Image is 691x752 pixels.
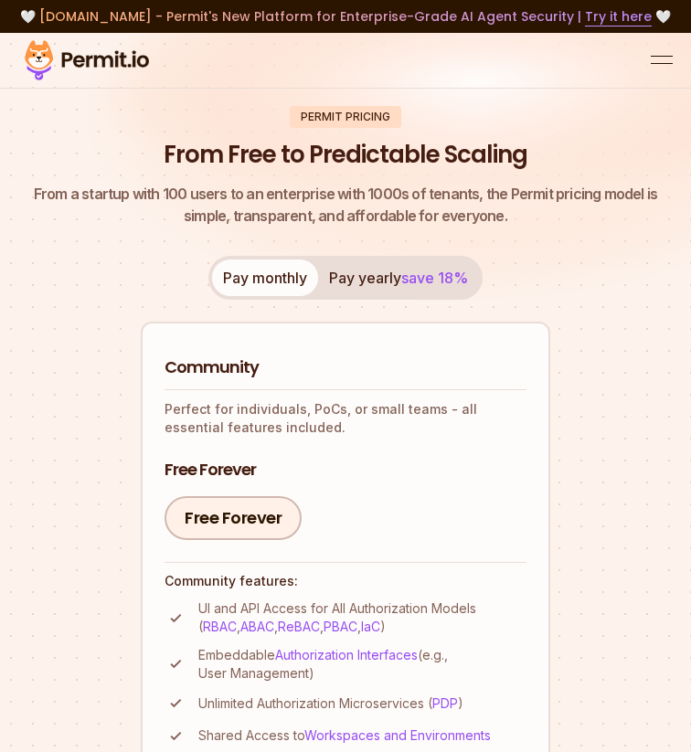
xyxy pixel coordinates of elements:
[34,185,486,203] span: From a startup with 100 users to an enterprise with 1000s of tenants,
[401,269,468,287] span: save 18%
[198,726,491,745] p: Shared Access to
[318,259,479,296] button: Pay yearlysave 18%
[198,599,526,636] p: UI and API Access for All Authorization Models ( , , , , )
[164,139,527,172] h1: From Free to Predictable Scaling
[651,49,673,71] button: open menu
[240,619,274,634] a: ABAC
[165,496,302,540] a: Free Forever
[203,619,237,634] a: RBAC
[165,400,526,437] p: Perfect for individuals, PoCs, or small teams - all essential features included.
[275,647,418,662] a: Authorization Interfaces
[39,7,652,26] span: [DOMAIN_NAME] - Permit's New Platform for Enterprise-Grade AI Agent Security |
[18,7,673,26] div: 🤍 🤍
[324,619,357,634] a: PBAC
[165,572,526,590] h4: Community features:
[18,37,155,84] img: Permit logo
[278,619,320,634] a: ReBAC
[198,646,526,683] p: Embeddable (e.g., User Management)
[432,695,458,711] a: PDP
[165,356,526,379] h2: Community
[361,619,380,634] a: IaC
[198,694,463,713] p: Unlimited Authorization Microservices ( )
[165,459,526,482] h3: Free Forever
[290,106,401,128] div: Permit Pricing
[304,727,491,743] a: Workspaces and Environments
[18,183,673,227] p: the Permit pricing model is simple, transparent, and affordable for everyone.
[585,7,652,26] a: Try it here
